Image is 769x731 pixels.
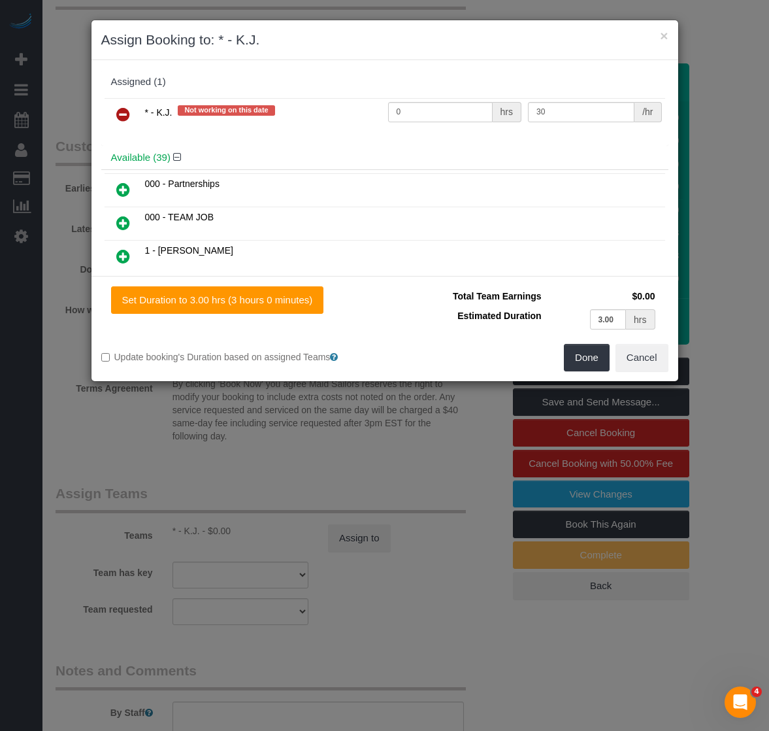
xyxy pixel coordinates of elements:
[564,344,610,371] button: Done
[101,30,668,50] h3: Assign Booking to: * - K.J.
[101,353,110,362] input: Update booking's Duration based on assigned Teams
[111,152,659,163] h4: Available (39)
[145,107,172,118] span: * - K.J.
[660,29,668,42] button: ×
[725,687,756,718] iframe: Intercom live chat
[751,687,762,697] span: 4
[457,311,541,321] span: Estimated Duration
[634,102,661,122] div: /hr
[615,344,668,371] button: Cancel
[626,309,655,330] div: hrs
[145,178,220,189] span: 000 - Partnerships
[145,245,233,256] span: 1 - [PERSON_NAME]
[395,286,545,306] td: Total Team Earnings
[145,212,214,222] span: 000 - TEAM JOB
[545,286,659,306] td: $0.00
[493,102,521,122] div: hrs
[101,350,375,364] label: Update booking's Duration based on assigned Teams
[111,286,324,314] button: Set Duration to 3.00 hrs (3 hours 0 minutes)
[178,105,274,116] span: Not working on this date
[111,76,659,88] div: Assigned (1)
